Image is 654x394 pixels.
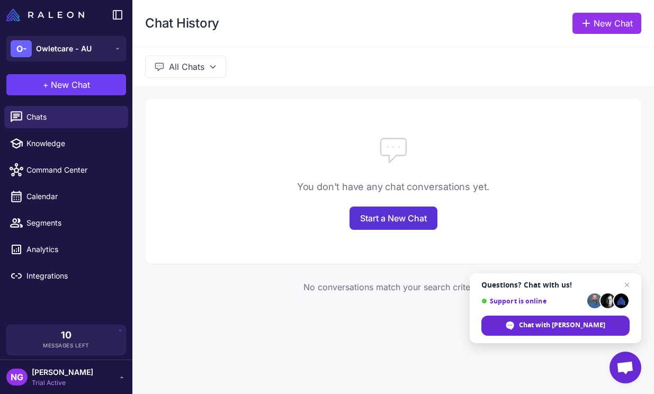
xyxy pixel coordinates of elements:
[26,270,120,282] span: Integrations
[32,378,93,388] span: Trial Active
[6,369,28,386] div: NG
[26,111,120,123] span: Chats
[26,164,120,176] span: Command Center
[4,265,128,287] a: Integrations
[145,281,641,293] div: No conversations match your search criteria.
[11,40,32,57] div: O-
[26,191,120,202] span: Calendar
[519,320,605,330] span: Chat with [PERSON_NAME]
[4,106,128,128] a: Chats
[145,15,219,32] h1: Chat History
[145,56,226,78] button: All Chats
[51,78,90,91] span: New Chat
[481,281,630,289] span: Questions? Chat with us!
[6,74,126,95] button: +New Chat
[145,180,641,194] div: You don't have any chat conversations yet.
[61,330,71,340] span: 10
[26,244,120,255] span: Analytics
[4,238,128,261] a: Analytics
[572,13,641,34] a: New Chat
[43,342,89,350] span: Messages Left
[6,8,84,21] img: Raleon Logo
[4,212,128,234] a: Segments
[36,43,92,55] span: Owletcare - AU
[4,132,128,155] a: Knowledge
[32,366,93,378] span: [PERSON_NAME]
[6,36,126,61] button: O-Owletcare - AU
[481,297,584,305] span: Support is online
[4,185,128,208] a: Calendar
[610,352,641,383] a: Open chat
[4,159,128,181] a: Command Center
[43,78,49,91] span: +
[350,207,437,230] a: Start a New Chat
[26,217,120,229] span: Segments
[26,138,120,149] span: Knowledge
[481,316,630,336] span: Chat with [PERSON_NAME]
